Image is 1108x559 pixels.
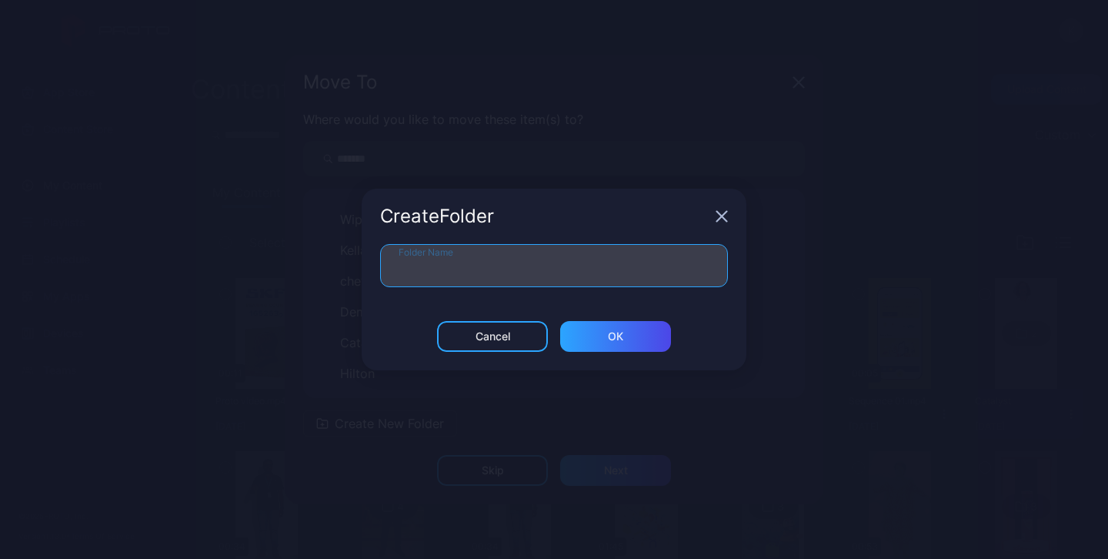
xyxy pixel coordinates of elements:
div: ОК [608,330,623,343]
div: Create Folder [380,207,709,226]
button: Cancel [437,321,548,352]
input: Folder Name [380,244,728,287]
div: Cancel [476,330,510,343]
button: ОК [560,321,671,352]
